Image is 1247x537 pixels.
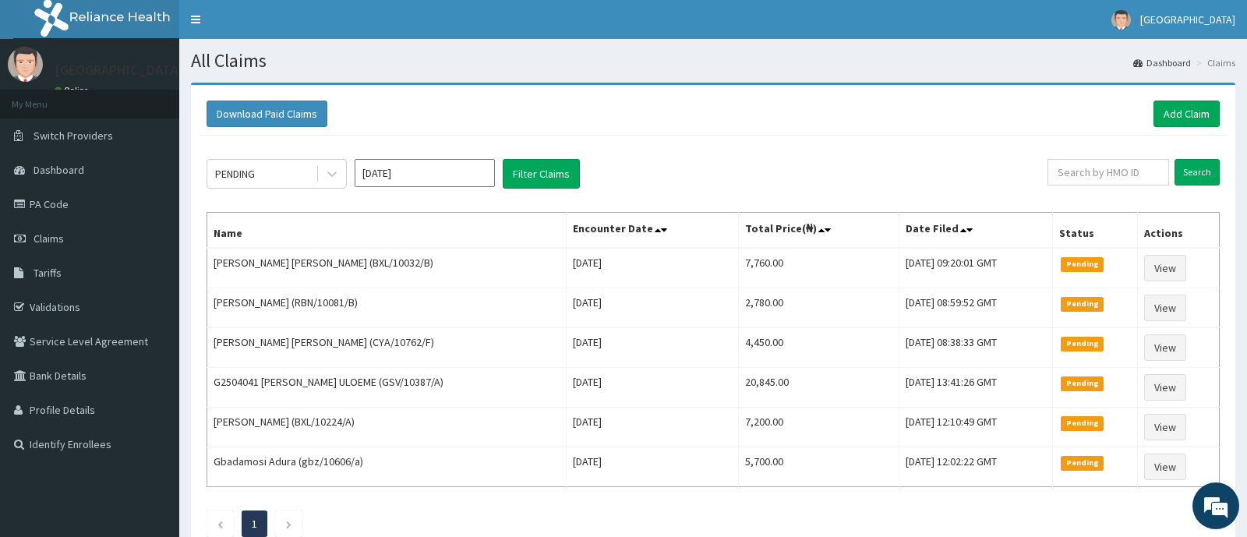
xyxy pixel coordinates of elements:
a: Page 1 is your current page [252,517,257,531]
th: Date Filed [899,213,1053,249]
button: Filter Claims [503,159,580,189]
td: [PERSON_NAME] (BXL/10224/A) [207,408,567,447]
img: User Image [8,47,43,82]
input: Select Month and Year [355,159,495,187]
a: Online [55,85,92,96]
td: G2504041 [PERSON_NAME] ULOEME (GSV/10387/A) [207,368,567,408]
td: [DATE] 13:41:26 GMT [899,368,1053,408]
span: Pending [1061,337,1104,351]
li: Claims [1192,56,1235,69]
td: 20,845.00 [739,368,899,408]
span: Pending [1061,376,1104,390]
td: 7,200.00 [739,408,899,447]
a: Previous page [217,517,224,531]
td: [PERSON_NAME] [PERSON_NAME] (BXL/10032/B) [207,248,567,288]
td: [DATE] [566,288,739,328]
span: Tariffs [34,266,62,280]
td: 4,450.00 [739,328,899,368]
a: Dashboard [1133,56,1191,69]
td: [DATE] [566,408,739,447]
td: [DATE] 09:20:01 GMT [899,248,1053,288]
th: Total Price(₦) [739,213,899,249]
img: User Image [1111,10,1131,30]
td: [DATE] 08:59:52 GMT [899,288,1053,328]
td: [DATE] 08:38:33 GMT [899,328,1053,368]
span: Pending [1061,297,1104,311]
p: [GEOGRAPHIC_DATA] [55,63,183,77]
a: View [1144,255,1186,281]
a: View [1144,414,1186,440]
a: View [1144,454,1186,480]
span: Pending [1061,257,1104,271]
td: [DATE] 12:10:49 GMT [899,408,1053,447]
div: PENDING [215,166,255,182]
td: Gbadamosi Adura (gbz/10606/a) [207,447,567,487]
th: Name [207,213,567,249]
td: [DATE] [566,248,739,288]
th: Status [1053,213,1138,249]
span: Switch Providers [34,129,113,143]
td: 5,700.00 [739,447,899,487]
span: Claims [34,231,64,246]
td: [DATE] [566,328,739,368]
td: [PERSON_NAME] [PERSON_NAME] (CYA/10762/F) [207,328,567,368]
input: Search [1175,159,1220,185]
button: Download Paid Claims [207,101,327,127]
th: Encounter Date [566,213,739,249]
span: Pending [1061,456,1104,470]
span: Pending [1061,416,1104,430]
a: Next page [285,517,292,531]
td: 2,780.00 [739,288,899,328]
th: Actions [1138,213,1220,249]
a: View [1144,374,1186,401]
a: View [1144,334,1186,361]
span: [GEOGRAPHIC_DATA] [1140,12,1235,26]
td: [DATE] 12:02:22 GMT [899,447,1053,487]
span: Dashboard [34,163,84,177]
a: Add Claim [1153,101,1220,127]
td: 7,760.00 [739,248,899,288]
h1: All Claims [191,51,1235,71]
input: Search by HMO ID [1047,159,1170,185]
a: View [1144,295,1186,321]
td: [DATE] [566,368,739,408]
td: [PERSON_NAME] (RBN/10081/B) [207,288,567,328]
td: [DATE] [566,447,739,487]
